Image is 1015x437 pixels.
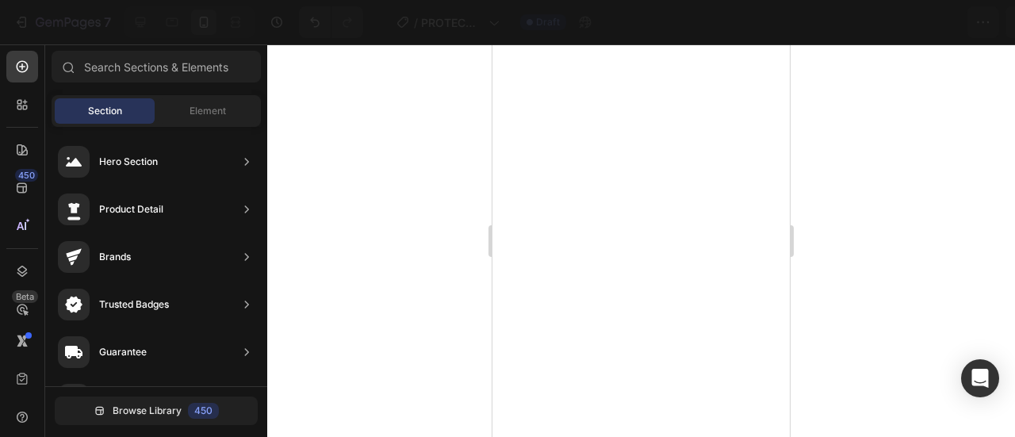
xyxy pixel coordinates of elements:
div: Product Detail [99,201,163,217]
div: Hero Section [99,154,158,170]
div: Publish [923,14,963,31]
span: 0 product assigned [703,14,809,31]
button: Browse Library450 [55,397,258,425]
p: 7 [104,13,111,32]
span: Browse Library [113,404,182,418]
button: Publish [910,6,976,38]
div: 450 [15,169,38,182]
div: Beta [12,290,38,303]
div: Open Intercom Messenger [961,359,999,397]
span: Save [864,16,891,29]
div: Brands [99,249,131,265]
input: Search Sections & Elements [52,51,261,82]
div: Undo/Redo [299,6,363,38]
span: Draft [536,15,560,29]
iframe: Design area [492,44,790,437]
div: 450 [188,403,219,419]
div: Guarantee [99,344,147,360]
span: Element [190,104,226,118]
span: Section [88,104,122,118]
button: 7 [6,6,118,38]
button: 0 product assigned [690,6,845,38]
span: PROTECTORES [421,14,482,31]
div: Trusted Badges [99,297,169,312]
span: / [414,14,418,31]
button: Save [851,6,903,38]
